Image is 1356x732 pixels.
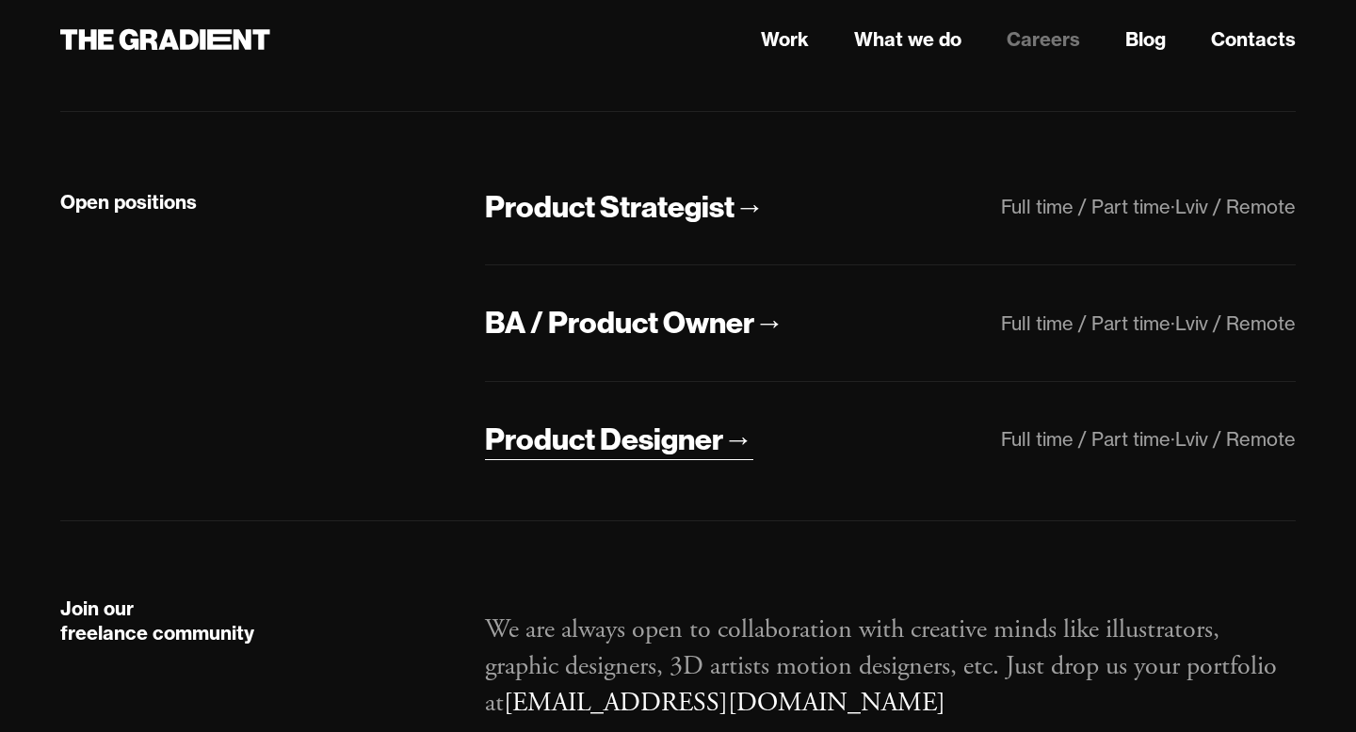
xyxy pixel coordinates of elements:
[761,25,809,54] a: Work
[1170,427,1175,451] div: ·
[485,612,1296,723] p: We are always open to collaboration with creative minds like illustrators, graphic designers, 3D ...
[754,303,784,342] div: →
[1170,311,1175,335] div: ·
[1175,311,1296,335] div: Lviv / Remote
[485,420,723,459] div: Product Designer
[485,420,753,460] a: Product Designer→
[1170,195,1175,218] div: ·
[485,187,765,228] a: Product Strategist→
[854,25,961,54] a: What we do
[1175,195,1296,218] div: Lviv / Remote
[504,686,945,720] a: [EMAIL_ADDRESS][DOMAIN_NAME]
[1001,427,1170,451] div: Full time / Part time
[485,187,734,227] div: Product Strategist
[485,303,754,342] div: BA / Product Owner
[60,190,197,214] strong: Open positions
[1001,195,1170,218] div: Full time / Part time
[1211,25,1296,54] a: Contacts
[60,597,254,644] strong: Join our freelance community
[723,420,753,459] div: →
[1001,311,1170,335] div: Full time / Part time
[734,187,765,227] div: →
[1007,25,1080,54] a: Careers
[1175,427,1296,451] div: Lviv / Remote
[485,303,784,343] a: BA / Product Owner→
[1125,25,1166,54] a: Blog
